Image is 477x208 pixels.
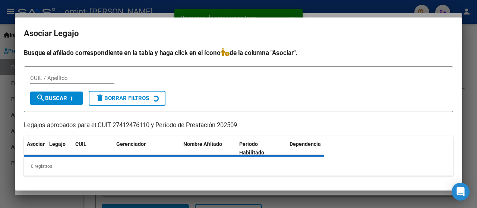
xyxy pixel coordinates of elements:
[24,136,46,161] datatable-header-cell: Asociar
[89,91,165,106] button: Borrar Filtros
[24,26,453,41] h2: Asociar Legajo
[452,183,470,201] div: Open Intercom Messenger
[75,141,86,147] span: CUIL
[49,141,66,147] span: Legajo
[290,141,321,147] span: Dependencia
[239,141,264,156] span: Periodo Habilitado
[24,157,453,176] div: 0 registros
[36,95,67,102] span: Buscar
[116,141,146,147] span: Gerenciador
[95,95,149,102] span: Borrar Filtros
[113,136,180,161] datatable-header-cell: Gerenciador
[24,48,453,58] h4: Busque el afiliado correspondiente en la tabla y haga click en el ícono de la columna "Asociar".
[36,93,45,102] mat-icon: search
[287,136,342,161] datatable-header-cell: Dependencia
[30,92,83,105] button: Buscar
[72,136,113,161] datatable-header-cell: CUIL
[183,141,222,147] span: Nombre Afiliado
[95,93,104,102] mat-icon: delete
[236,136,287,161] datatable-header-cell: Periodo Habilitado
[24,121,453,130] p: Legajos aprobados para el CUIT 27412476110 y Período de Prestación 202509
[27,141,45,147] span: Asociar
[46,136,72,161] datatable-header-cell: Legajo
[180,136,236,161] datatable-header-cell: Nombre Afiliado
